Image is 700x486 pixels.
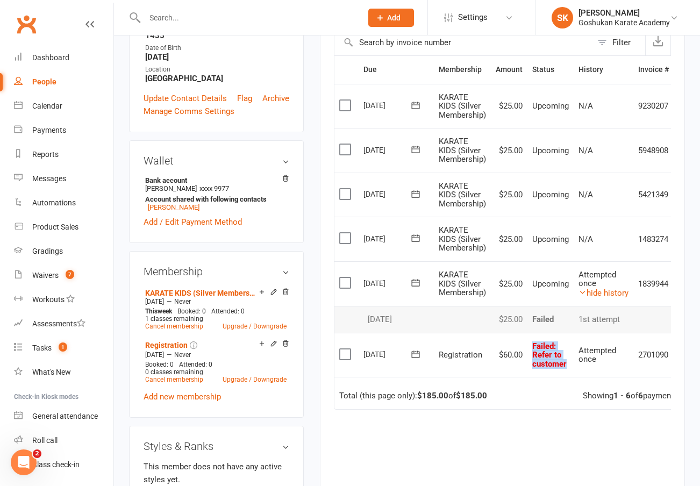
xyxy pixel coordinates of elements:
[14,288,113,312] a: Workouts
[578,18,670,27] div: Goshukan Karate Academy
[14,94,113,118] a: Calendar
[14,46,113,70] a: Dashboard
[145,176,284,184] strong: Bank account
[66,270,74,279] span: 7
[14,428,113,453] a: Roll call
[14,453,113,477] a: Class kiosk mode
[458,5,488,30] span: Settings
[633,128,674,173] td: 5948908
[13,11,40,38] a: Clubworx
[142,308,175,315] div: week
[491,333,527,377] td: $60.00
[32,295,65,304] div: Workouts
[145,308,158,315] span: This
[145,323,203,330] a: Cancel membership
[32,319,85,328] div: Assessments
[145,289,259,297] a: KARATE KIDS (Silver Membership)
[363,230,413,247] div: [DATE]
[14,239,113,263] a: Gradings
[223,376,287,383] a: Upgrade / Downgrade
[491,56,527,83] th: Amount
[144,155,289,167] h3: Wallet
[491,173,527,217] td: $25.00
[532,146,569,155] span: Upcoming
[141,10,354,25] input: Search...
[144,392,221,402] a: Add new membership
[439,350,482,360] span: Registration
[59,342,67,352] span: 1
[32,436,58,445] div: Roll call
[262,92,289,105] a: Archive
[179,361,212,368] span: Attended: 0
[633,84,674,128] td: 9230207
[583,391,678,401] div: Showing of payments
[148,203,199,211] a: [PERSON_NAME]
[145,52,289,62] strong: [DATE]
[145,376,203,383] a: Cancel membership
[491,261,527,306] td: $25.00
[578,270,616,289] span: Attempted once
[14,336,113,360] a: Tasks 1
[14,215,113,239] a: Product Sales
[14,263,113,288] a: Waivers 7
[578,146,593,155] span: N/A
[144,105,234,118] a: Manage Comms Settings
[174,298,191,305] span: Never
[491,306,527,333] td: $25.00
[144,266,289,277] h3: Membership
[174,351,191,359] span: Never
[633,56,674,83] th: Invoice #
[144,92,227,105] a: Update Contact Details
[532,341,567,369] span: : Refer to customer
[592,30,645,55] button: Filter
[491,128,527,173] td: $25.00
[552,7,573,28] div: SK
[199,184,229,192] span: xxxx 9977
[439,137,486,164] span: KARATE KIDS (Silver Membership)
[387,13,401,22] span: Add
[32,126,66,134] div: Payments
[32,174,66,183] div: Messages
[145,315,203,323] span: 1 classes remaining
[32,53,69,62] div: Dashboard
[578,234,593,244] span: N/A
[32,271,59,280] div: Waivers
[532,279,569,289] span: Upcoming
[14,404,113,428] a: General attendance kiosk mode
[32,150,59,159] div: Reports
[574,56,633,83] th: History
[363,141,413,158] div: [DATE]
[574,306,633,333] td: 1st attempt
[612,36,631,49] div: Filter
[527,306,574,333] td: Failed
[334,30,592,55] input: Search by invoice number
[638,391,643,401] strong: 6
[145,351,164,359] span: [DATE]
[145,74,289,83] strong: [GEOGRAPHIC_DATA]
[633,173,674,217] td: 5421349
[145,368,203,376] span: 0 classes remaining
[633,217,674,261] td: 1483274
[14,312,113,336] a: Assessments
[578,190,593,199] span: N/A
[11,449,37,475] iframe: Intercom live chat
[578,346,616,364] span: Attempted once
[578,101,593,111] span: N/A
[32,223,78,231] div: Product Sales
[14,191,113,215] a: Automations
[578,8,670,18] div: [PERSON_NAME]
[363,185,413,202] div: [DATE]
[145,361,174,368] span: Booked: 0
[363,315,429,324] div: [DATE]
[613,391,631,401] strong: 1 - 6
[32,247,63,255] div: Gradings
[633,261,674,306] td: 1839944
[363,97,413,113] div: [DATE]
[32,368,71,376] div: What's New
[359,56,434,83] th: Due
[439,181,486,209] span: KARATE KIDS (Silver Membership)
[145,43,289,53] div: Date of Birth
[32,412,98,420] div: General attendance
[578,288,628,298] a: hide history
[363,346,413,362] div: [DATE]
